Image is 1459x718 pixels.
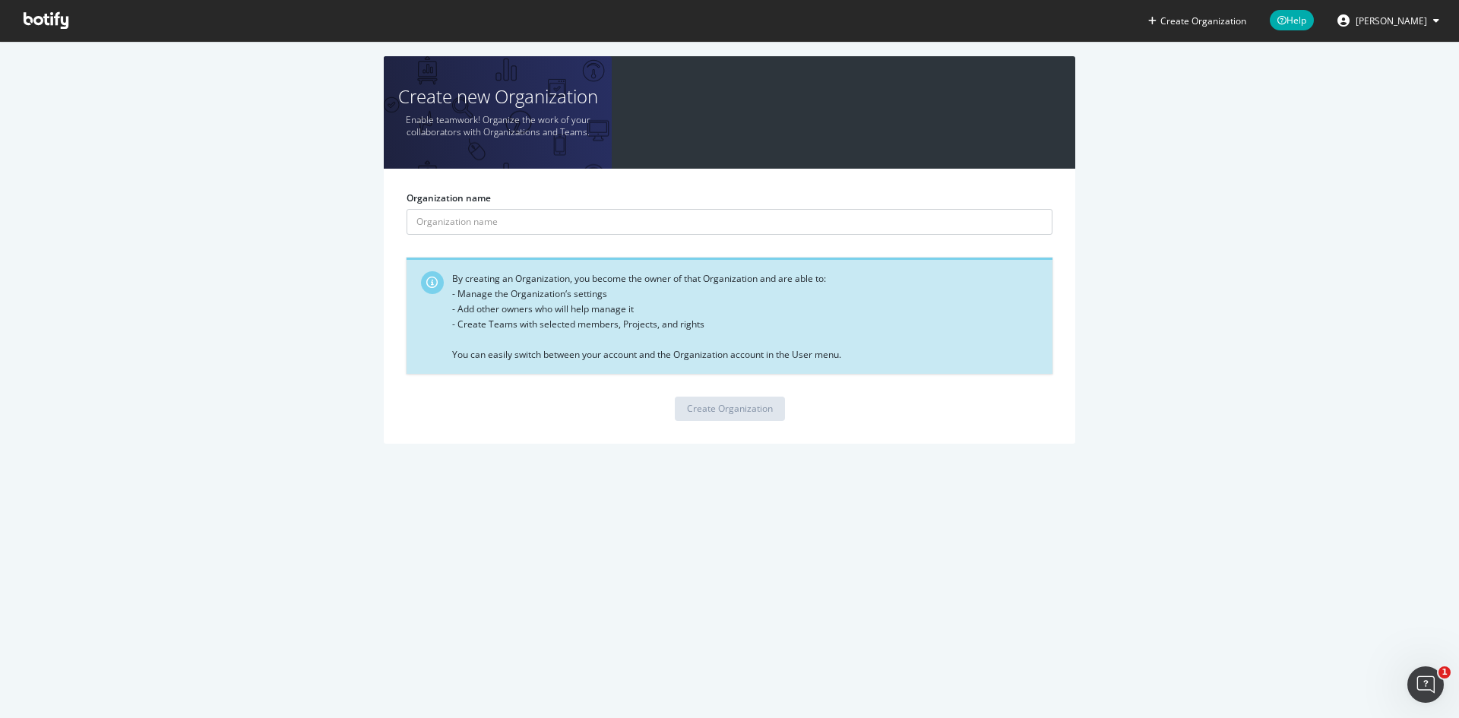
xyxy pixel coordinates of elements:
div: By creating an Organization, you become the owner of that Organization and are able to: - Manage ... [452,271,1041,362]
div: Create Organization [687,402,773,415]
h1: Create new Organization [384,87,612,106]
button: [PERSON_NAME] [1325,8,1451,33]
label: Organization name [407,191,491,204]
span: Will Kramer [1356,14,1427,27]
p: Enable teamwork! Organize the work of your collaborators with Organizations and Teams. [384,114,612,138]
span: 1 [1438,666,1451,678]
iframe: Intercom live chat [1407,666,1444,703]
input: Organization name [407,209,1052,235]
span: Help [1270,10,1314,30]
button: Create Organization [1147,14,1247,28]
button: Create Organization [675,397,785,421]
